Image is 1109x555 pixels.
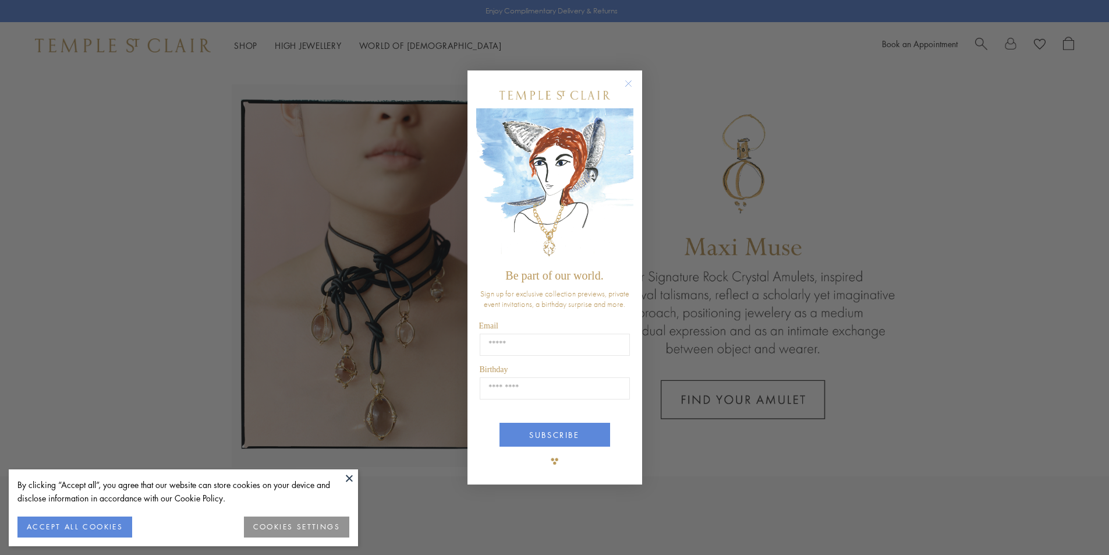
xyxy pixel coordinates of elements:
span: Be part of our world. [505,269,603,282]
input: Email [480,334,630,356]
img: TSC [543,450,566,473]
span: Email [479,321,498,330]
span: Birthday [480,365,508,374]
span: Sign up for exclusive collection previews, private event invitations, a birthday surprise and more. [480,288,629,309]
div: By clicking “Accept all”, you agree that our website can store cookies on your device and disclos... [17,478,349,505]
img: c4a9eb12-d91a-4d4a-8ee0-386386f4f338.jpeg [476,108,633,264]
iframe: Gorgias live chat messenger [1051,500,1097,543]
button: SUBSCRIBE [499,423,610,447]
button: ACCEPT ALL COOKIES [17,517,132,538]
button: COOKIES SETTINGS [244,517,349,538]
img: Temple St. Clair [499,91,610,100]
button: Close dialog [627,82,642,97]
